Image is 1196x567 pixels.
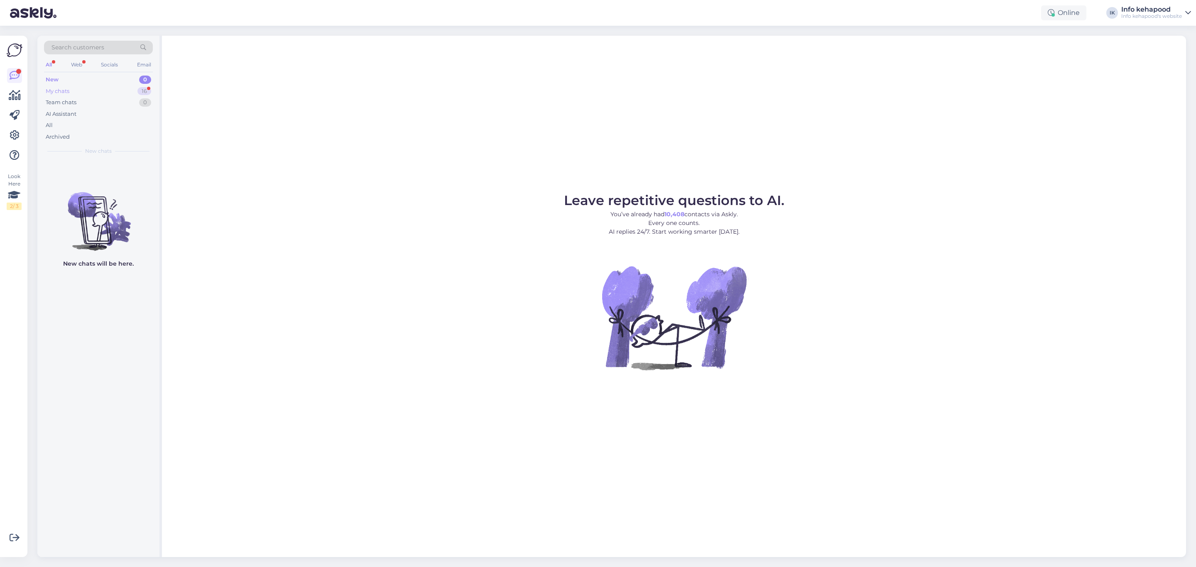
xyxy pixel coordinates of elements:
[139,98,151,107] div: 0
[564,192,784,208] span: Leave repetitive questions to AI.
[139,76,151,84] div: 0
[1121,13,1182,20] div: Info kehapood's website
[63,259,134,268] p: New chats will be here.
[664,210,684,218] b: 10,408
[7,203,22,210] div: 2 / 3
[7,173,22,210] div: Look Here
[51,43,104,52] span: Search customers
[137,87,151,95] div: 16
[599,243,749,392] img: No Chat active
[44,59,54,70] div: All
[46,98,76,107] div: Team chats
[37,177,159,252] img: No chats
[135,59,153,70] div: Email
[1106,7,1118,19] div: IK
[46,76,59,84] div: New
[7,42,22,58] img: Askly Logo
[85,147,112,155] span: New chats
[46,110,76,118] div: AI Assistant
[1041,5,1086,20] div: Online
[564,210,784,236] p: You’ve already had contacts via Askly. Every one counts. AI replies 24/7. Start working smarter [...
[1121,6,1182,13] div: Info kehapood
[99,59,120,70] div: Socials
[69,59,84,70] div: Web
[46,133,70,141] div: Archived
[1121,6,1191,20] a: Info kehapoodInfo kehapood's website
[46,121,53,130] div: All
[46,87,69,95] div: My chats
